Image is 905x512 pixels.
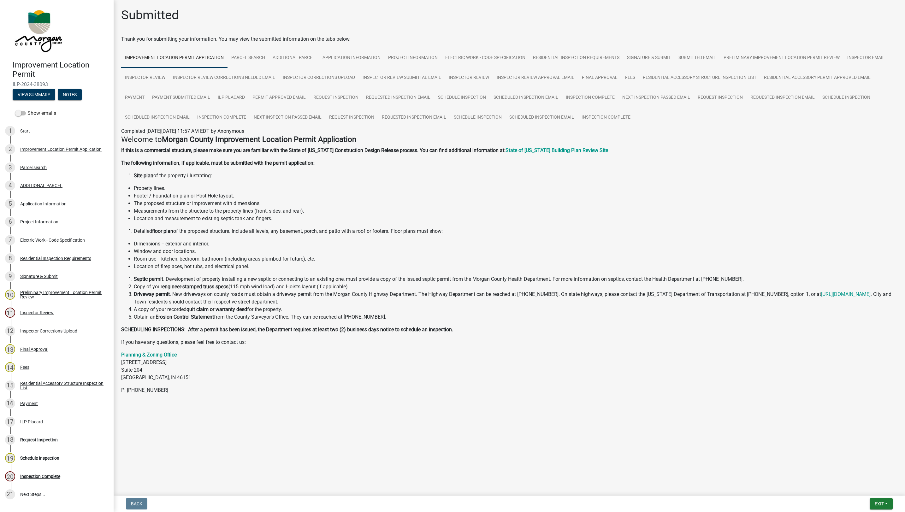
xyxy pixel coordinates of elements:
[134,248,897,255] li: Window and door locations.
[20,202,67,206] div: Application Information
[121,8,179,23] h1: Submitted
[134,172,897,179] li: of the property illustrating:
[13,92,55,97] wm-modal-confirm: Summary
[134,276,163,282] strong: Septic permit
[134,192,897,200] li: Footer / Foundation plan or Post Hole layout.
[441,48,529,68] a: Electric Work - Code Specification
[20,310,54,315] div: Inspector Review
[20,147,102,151] div: Improvement Location Permit Application
[20,347,48,351] div: Final Approval
[121,338,897,346] p: If you have any questions, please feel free to contact us:
[506,147,608,153] a: State of [US_STATE] Building Plan Review Site
[134,200,897,207] li: The proposed structure or improvement with dimensions.
[5,290,15,300] div: 10
[121,386,897,394] p: P: [PHONE_NUMBER]
[134,227,897,235] li: Detailed of the proposed structure. Include all levels, any basement, porch, and patio with a roo...
[269,48,319,68] a: ADDITIONAL PARCEL
[20,474,60,479] div: Inspection Complete
[20,381,104,390] div: Residential Accessory Structure Inspection List
[121,327,453,333] strong: SCHEDULING INSPECTIONS: After a permit has been issued, the Department requires at least two (2) ...
[445,68,493,88] a: Inspector Review
[362,88,434,108] a: Requested Inspection Email
[186,306,247,312] strong: quit claim or warranty deed
[578,108,634,128] a: Inspection Complete
[58,92,82,97] wm-modal-confirm: Notes
[20,438,58,442] div: Request Inspection
[621,68,639,88] a: Fees
[152,228,173,234] strong: floor plan
[134,306,897,313] li: A copy of your recorded for the property.
[747,88,819,108] a: Requested Inspection Email
[20,129,30,133] div: Start
[5,489,15,499] div: 21
[384,48,441,68] a: Project Information
[20,365,29,369] div: Fees
[5,199,15,209] div: 5
[134,207,897,215] li: Measurements from the structure to the property lines (front, sides, and rear).
[5,362,15,372] div: 14
[13,7,63,54] img: Morgan County, Indiana
[562,88,618,108] a: Inspection Complete
[5,398,15,409] div: 16
[5,235,15,245] div: 7
[5,344,15,354] div: 13
[148,88,214,108] a: Payment Submitted Email
[20,220,58,224] div: Project Information
[20,290,104,299] div: Preliminary Improvement Location Permit Review
[134,185,897,192] li: Property lines.
[131,501,142,506] span: Back
[5,471,15,481] div: 20
[5,271,15,281] div: 9
[694,88,747,108] a: Request Inspection
[121,135,897,144] h4: Welcome to
[506,108,578,128] a: Scheduled Inspection Email
[134,313,897,321] li: Obtain an from the County Surveyor's Office. They can be reached at [PHONE_NUMBER].
[5,417,15,427] div: 17
[121,88,148,108] a: Payment
[134,240,897,248] li: Dimensions -- exterior and interior.
[134,263,897,270] li: Location of fireplaces, hot tubs, and electrical panel.
[319,48,384,68] a: Application Information
[121,352,177,358] a: Planning & Zoning Office
[121,108,193,128] a: Scheduled Inspection Email
[310,88,362,108] a: Request Inspection
[623,48,675,68] a: Signature & Submit
[121,160,315,166] strong: The following information, if applicable, must be submitted with the permit application:
[843,48,889,68] a: Inspector Email
[121,48,228,68] a: Improvement Location Permit Application
[20,183,62,188] div: ADDITIONAL PARCEL
[5,380,15,391] div: 15
[169,68,279,88] a: Inspector Review Corrections Needed Email
[5,253,15,263] div: 8
[156,314,214,320] strong: Erosion Control Statement
[134,291,170,297] strong: Driveway permit
[5,126,15,136] div: 1
[5,435,15,445] div: 18
[121,35,897,43] div: Thank you for submitting your information. You may view the submitted information on the tabs below.
[134,255,897,263] li: Room use -- kitchen, bedroom, bathroom (including areas plumbed for future), etc.
[134,291,897,306] li: . New driveways on county roads must obtain a driveway permit from the Morgan County Highway Depa...
[134,173,153,179] strong: Site plan
[819,88,874,108] a: Schedule Inspection
[675,48,720,68] a: Submitted Email
[720,48,843,68] a: Preliminary Improvement Location Permit Review
[578,68,621,88] a: Final Approval
[20,401,38,406] div: Payment
[134,215,897,222] li: Location and measurement to existing septic tank and fingers.
[5,308,15,318] div: 11
[249,88,310,108] a: Permit Approved Email
[279,68,359,88] a: Inspector Corrections Upload
[15,109,56,117] label: Show emails
[126,498,147,509] button: Back
[20,420,43,424] div: ILP Placard
[760,68,874,88] a: Residential Accessory Permit Approved Email
[228,48,269,68] a: Parcel search
[821,291,871,297] a: [URL][DOMAIN_NAME]
[13,61,109,79] h4: Improvement Location Permit
[20,256,91,261] div: Residential Inspection Requirements
[5,453,15,463] div: 19
[359,68,445,88] a: Inspector Review Submittal Email
[529,48,623,68] a: Residential Inspection Requirements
